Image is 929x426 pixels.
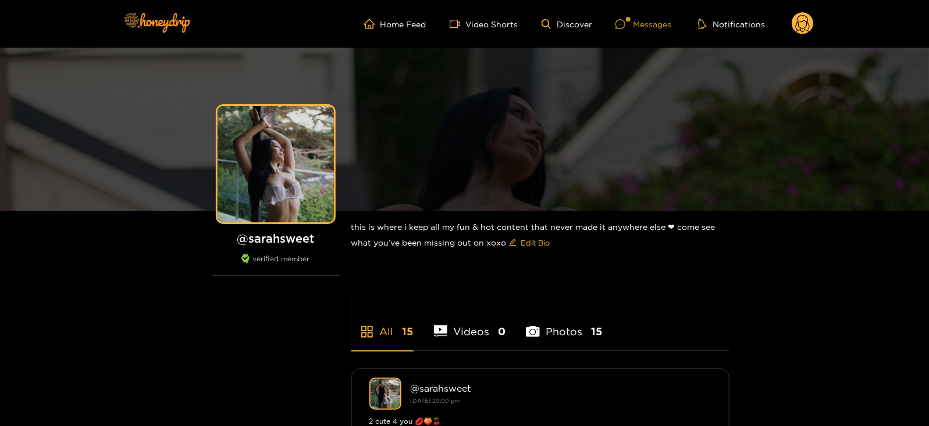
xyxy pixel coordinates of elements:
span: video-camera [450,19,466,29]
img: sarahsweet [369,378,401,410]
li: Videos [434,298,506,350]
li: All [351,298,414,350]
button: editEdit Bio [507,233,553,252]
button: Notifications [695,18,768,30]
div: Messages [615,17,671,31]
li: Photos [526,298,602,350]
div: @ sarahsweet [411,383,711,393]
span: appstore [360,325,374,339]
a: Discover [542,19,592,29]
span: 15 [591,324,602,339]
div: this is where i keep all my fun & hot content that never made it anywhere else ❤︎︎ come see what ... [351,211,729,261]
span: Edit Bio [521,237,550,248]
span: home [364,19,380,29]
a: Video Shorts [450,19,518,29]
small: [DATE] 20:00 pm [411,397,460,404]
span: 15 [403,324,414,339]
span: edit [509,239,517,247]
div: verified member [212,254,340,276]
span: 0 [498,324,506,339]
a: Home Feed [364,19,426,29]
h1: @ sarahsweet [212,231,340,246]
